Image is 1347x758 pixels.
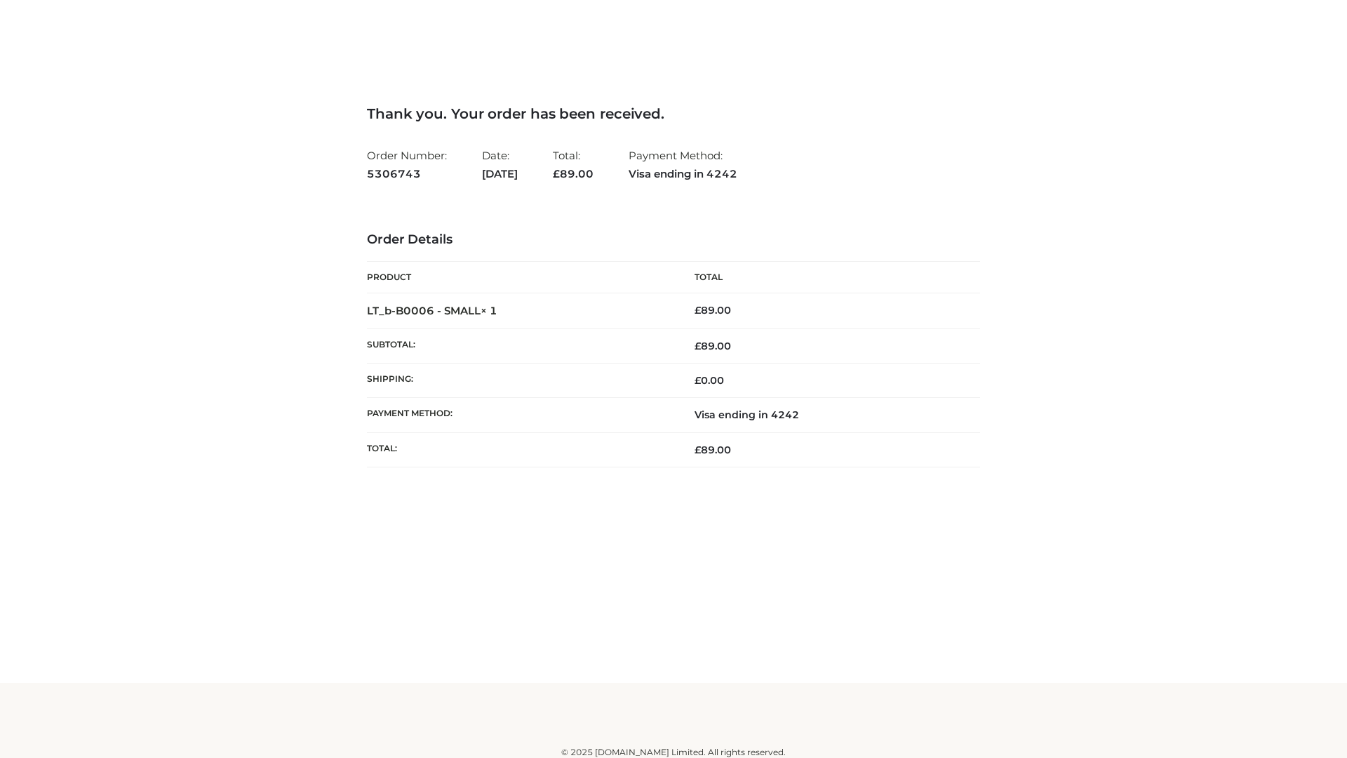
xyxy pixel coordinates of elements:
li: Order Number: [367,143,447,186]
td: Visa ending in 4242 [673,398,980,432]
span: 89.00 [695,340,731,352]
span: 89.00 [553,167,594,180]
h3: Order Details [367,232,980,248]
span: £ [553,167,560,180]
bdi: 89.00 [695,304,731,317]
li: Payment Method: [629,143,737,186]
span: 89.00 [695,444,731,456]
strong: [DATE] [482,165,518,183]
strong: Visa ending in 4242 [629,165,737,183]
strong: LT_b-B0006 - SMALL [367,304,497,317]
span: £ [695,444,701,456]
th: Shipping: [367,364,673,398]
li: Date: [482,143,518,186]
span: £ [695,304,701,317]
th: Subtotal: [367,328,673,363]
h3: Thank you. Your order has been received. [367,105,980,122]
li: Total: [553,143,594,186]
bdi: 0.00 [695,374,724,387]
th: Total [673,262,980,293]
span: £ [695,374,701,387]
th: Product [367,262,673,293]
th: Payment method: [367,398,673,432]
strong: 5306743 [367,165,447,183]
th: Total: [367,432,673,467]
span: £ [695,340,701,352]
strong: × 1 [481,304,497,317]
